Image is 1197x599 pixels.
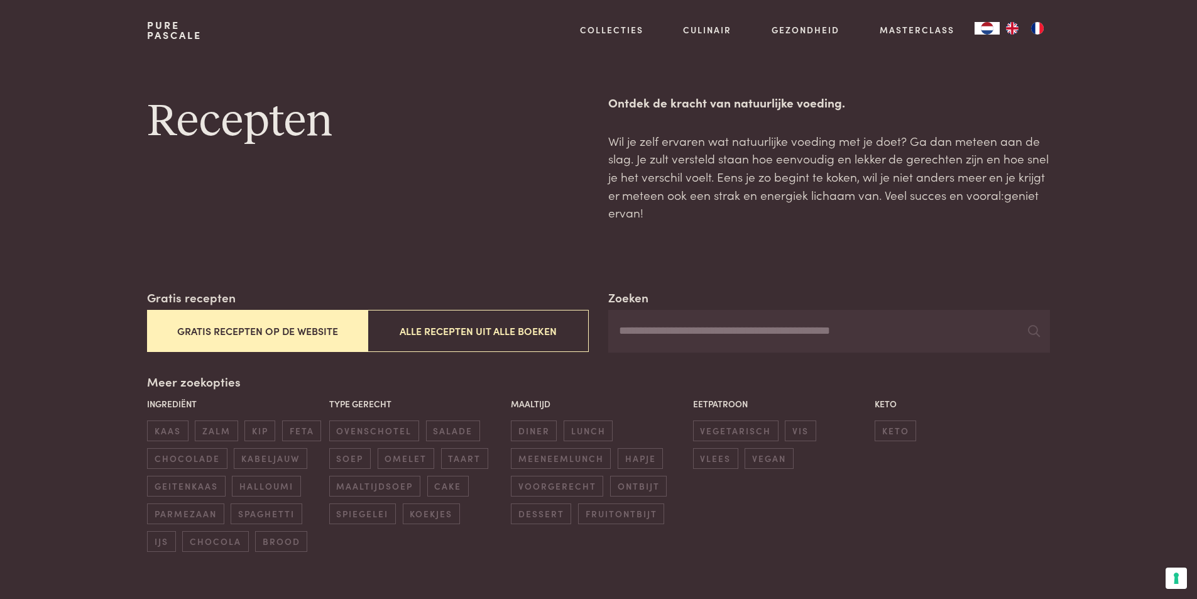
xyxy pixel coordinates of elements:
span: ovenschotel [329,420,419,441]
span: ijs [147,531,175,552]
span: omelet [378,448,434,469]
span: maaltijdsoep [329,476,420,497]
span: chocolade [147,448,227,469]
a: Masterclass [880,23,954,36]
span: lunch [564,420,613,441]
button: Uw voorkeuren voor toestemming voor trackingtechnologieën [1166,568,1187,589]
span: kip [244,420,275,441]
ul: Language list [1000,22,1050,35]
span: diner [511,420,557,441]
span: geitenkaas [147,476,225,497]
span: salade [426,420,480,441]
p: Eetpatroon [693,397,868,410]
span: brood [255,531,307,552]
a: Collecties [580,23,643,36]
span: voorgerecht [511,476,603,497]
span: spaghetti [231,503,302,524]
a: FR [1025,22,1050,35]
p: Maaltijd [511,397,686,410]
span: halloumi [232,476,300,497]
span: kaas [147,420,188,441]
span: kabeljauw [234,448,307,469]
a: EN [1000,22,1025,35]
span: hapje [618,448,663,469]
a: PurePascale [147,20,202,40]
button: Alle recepten uit alle boeken [368,310,588,352]
a: Culinair [683,23,731,36]
span: feta [282,420,321,441]
span: ontbijt [610,476,667,497]
label: Gratis recepten [147,289,236,307]
a: Gezondheid [772,23,839,36]
span: cake [427,476,469,497]
span: koekjes [403,503,460,524]
span: chocola [182,531,248,552]
span: dessert [511,503,571,524]
span: parmezaan [147,503,224,524]
span: meeneemlunch [511,448,611,469]
p: Ingrediënt [147,397,322,410]
span: vegetarisch [693,420,779,441]
button: Gratis recepten op de website [147,310,368,352]
a: NL [975,22,1000,35]
span: vegan [745,448,793,469]
label: Zoeken [608,289,648,307]
span: fruitontbijt [578,503,664,524]
span: keto [875,420,916,441]
span: soep [329,448,371,469]
p: Wil je zelf ervaren wat natuurlijke voeding met je doet? Ga dan meteen aan de slag. Je zult verst... [608,132,1049,222]
span: spiegelei [329,503,396,524]
h1: Recepten [147,94,588,150]
p: Keto [875,397,1050,410]
aside: Language selected: Nederlands [975,22,1050,35]
span: vlees [693,448,738,469]
span: zalm [195,420,238,441]
div: Language [975,22,1000,35]
span: taart [441,448,488,469]
span: vis [785,420,816,441]
p: Type gerecht [329,397,505,410]
strong: Ontdek de kracht van natuurlijke voeding. [608,94,845,111]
